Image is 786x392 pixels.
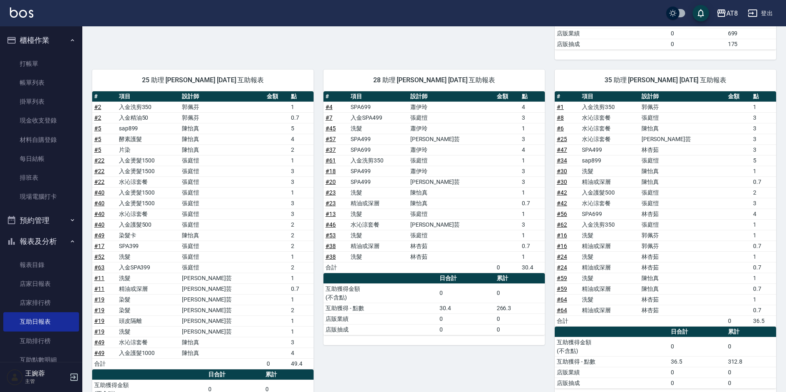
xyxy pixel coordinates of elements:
td: 699 [726,28,776,39]
td: 陳怡真 [180,230,264,241]
a: 每日結帳 [3,149,79,168]
td: 入金燙髮1500 [117,166,180,176]
td: 洗髮 [580,166,639,176]
td: 張庭愷 [180,262,264,273]
td: 蕭伊玲 [408,144,495,155]
span: 28 助理 [PERSON_NAME] [DATE] 互助報表 [333,76,535,84]
td: 洗髮 [349,230,408,241]
td: 張庭愷 [639,112,726,123]
td: 3 [751,134,776,144]
td: 精油或深層 [349,198,408,209]
td: 陳怡真 [639,123,726,134]
td: [PERSON_NAME]芸 [408,134,495,144]
a: #40 [94,211,105,217]
td: 精油或深層 [580,305,639,315]
td: 染髮卡 [117,230,180,241]
td: 張庭愷 [180,219,264,230]
th: 金額 [265,91,289,102]
td: 精油或深層 [580,262,639,273]
td: 郭佩芬 [639,241,726,251]
a: #61 [326,157,336,164]
td: [PERSON_NAME]芸 [180,273,264,283]
td: 入金精油50 [117,112,180,123]
td: 1 [520,230,545,241]
th: 金額 [726,91,751,102]
td: 張庭愷 [180,251,264,262]
td: SPA699 [580,209,639,219]
td: 0.7 [289,112,314,123]
td: 張庭愷 [408,155,495,166]
img: Logo [10,7,33,18]
td: [PERSON_NAME]芸 [180,283,264,294]
a: #25 [557,136,567,142]
a: 現金收支登錄 [3,111,79,130]
a: #4 [326,104,333,110]
td: 30.4 [520,262,545,273]
a: #49 [94,232,105,239]
a: #62 [557,221,567,228]
a: 現場電腦打卡 [3,187,79,206]
table: a dense table [555,91,776,327]
td: 4 [520,144,545,155]
td: 4 [289,134,314,144]
a: #19 [94,328,105,335]
a: #24 [557,253,567,260]
td: 精油或深層 [580,241,639,251]
td: 1 [751,102,776,112]
a: #38 [326,243,336,249]
button: 登出 [744,6,776,21]
td: 林杏茹 [639,209,726,219]
td: 張庭愷 [180,166,264,176]
td: 郭佩芬 [180,102,264,112]
button: 預約管理 [3,210,79,231]
a: #13 [326,211,336,217]
a: #64 [557,296,567,303]
td: [PERSON_NAME]芸 [180,294,264,305]
td: 入金燙髮1500 [117,187,180,198]
td: 3 [520,176,545,187]
td: 入金SPA399 [117,262,180,273]
td: 2 [289,305,314,315]
td: 張庭愷 [408,209,495,219]
th: 設計師 [408,91,495,102]
a: 材料自購登錄 [3,130,79,149]
td: [PERSON_NAME]芸 [639,134,726,144]
td: 陳怡真 [639,176,726,187]
td: 2 [289,219,314,230]
td: 互助獲得 - 點數 [323,303,437,313]
td: 1 [289,273,314,283]
td: 3 [289,198,314,209]
a: #17 [94,243,105,249]
td: 入金護髮500 [580,187,639,198]
td: 水沁涼套餐 [117,209,180,219]
td: 0 [495,313,545,324]
a: #5 [94,136,101,142]
a: 互助點數明細 [3,350,79,369]
th: 項目 [349,91,408,102]
td: sap899 [117,123,180,134]
td: 張庭愷 [639,198,726,209]
td: 洗髮 [349,251,408,262]
td: 精油或深層 [117,283,180,294]
td: 洗髮 [580,294,639,305]
th: 設計師 [639,91,726,102]
th: 金額 [495,91,520,102]
a: #22 [94,168,105,174]
td: 1 [289,315,314,326]
td: 互助獲得金額 (不含點) [323,283,437,303]
td: 洗髮 [349,123,408,134]
button: AT8 [713,5,741,22]
td: 3 [520,166,545,176]
td: 店販業績 [555,28,669,39]
td: 張庭愷 [639,187,726,198]
td: 林杏茹 [639,262,726,273]
a: #59 [557,285,567,292]
td: SPA699 [349,144,408,155]
td: 郭佩芬 [180,112,264,123]
td: 1 [289,155,314,166]
a: #19 [94,318,105,324]
td: 頭皮隔離 [117,315,180,326]
td: SPA499 [580,144,639,155]
td: 入金SPA499 [349,112,408,123]
a: #42 [557,200,567,206]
